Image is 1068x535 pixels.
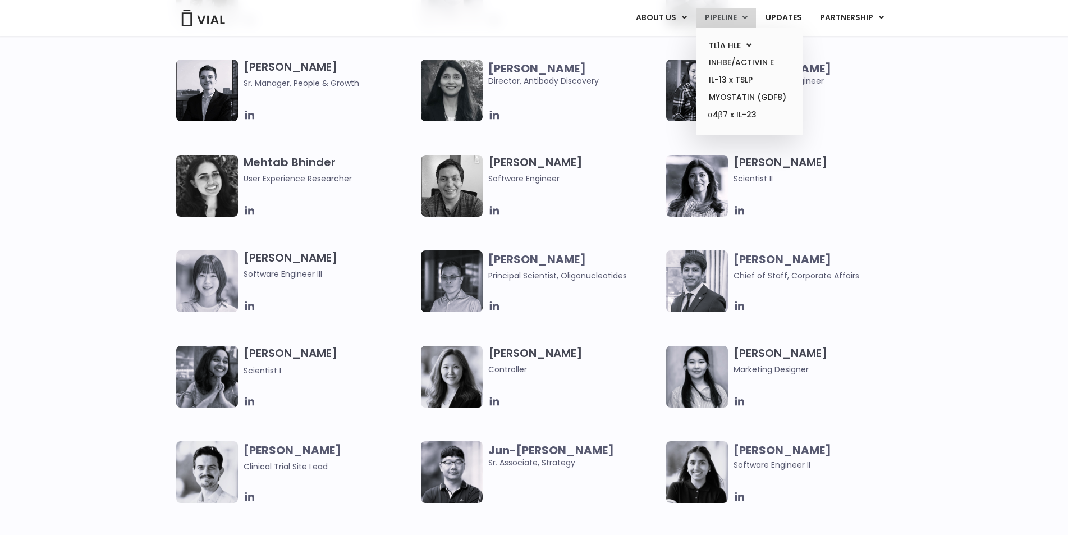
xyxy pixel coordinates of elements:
[421,155,483,217] img: A black and white photo of a man smiling, holding a vial.
[244,172,416,185] span: User Experience Researcher
[734,172,906,185] span: Scientist II
[421,60,483,121] img: Headshot of smiling woman named Swati
[700,89,798,106] a: MYOSTATIN (GDF8)
[734,442,831,458] b: [PERSON_NAME]
[488,346,661,376] h3: [PERSON_NAME]
[244,461,328,472] span: Clinical Trial Site Lead
[176,60,238,121] img: Smiling man named Owen
[734,363,906,376] span: Marketing Designer
[700,37,798,54] a: TL1A HLEMenu Toggle
[176,155,238,217] img: Mehtab Bhinder
[244,77,416,89] span: Sr. Manager, People & Growth
[244,346,416,377] h3: [PERSON_NAME]
[734,62,906,87] span: Senior Quality Engineer
[181,10,226,26] img: Vial Logo
[421,250,483,312] img: Headshot of smiling of smiling man named Wei-Sheng
[734,346,906,376] h3: [PERSON_NAME]
[421,441,483,503] img: Image of smiling man named Jun-Goo
[244,60,416,89] h3: [PERSON_NAME]
[488,363,661,376] span: Controller
[421,346,483,408] img: Image of smiling woman named Aleina
[244,442,341,458] b: [PERSON_NAME]
[696,8,756,28] a: PIPELINEMenu Toggle
[700,54,798,71] a: INHBE/ACTIVIN E
[488,155,661,185] h3: [PERSON_NAME]
[627,8,695,28] a: ABOUT USMenu Toggle
[700,71,798,89] a: IL-13 x TSLP
[176,250,238,312] img: Tina
[666,346,728,408] img: Smiling woman named Yousun
[734,252,831,267] b: [PERSON_NAME]
[757,8,810,28] a: UPDATES
[488,444,661,469] span: Sr. Associate, Strategy
[811,8,893,28] a: PARTNERSHIPMenu Toggle
[666,441,728,503] img: Image of smiling woman named Tanvi
[244,268,416,280] span: Software Engineer III
[488,172,661,185] span: Software Engineer
[488,252,586,267] b: [PERSON_NAME]
[488,270,627,281] span: Principal Scientist, Oligonucleotides
[488,442,614,458] b: Jun-[PERSON_NAME]
[176,441,238,503] img: Image of smiling man named Glenn
[488,62,661,87] span: Director, Antibody Discovery
[244,365,281,376] span: Scientist I
[666,155,728,217] img: Image of woman named Ritu smiling
[176,346,238,408] img: Headshot of smiling woman named Sneha
[734,155,906,185] h3: [PERSON_NAME]
[700,106,798,124] a: α4β7 x IL-23
[244,250,416,280] h3: [PERSON_NAME]
[244,155,416,185] h3: Mehtab Bhinder
[734,459,810,470] span: Software Engineer II
[734,270,859,281] span: Chief of Staff, Corporate Affairs
[488,61,586,76] b: [PERSON_NAME]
